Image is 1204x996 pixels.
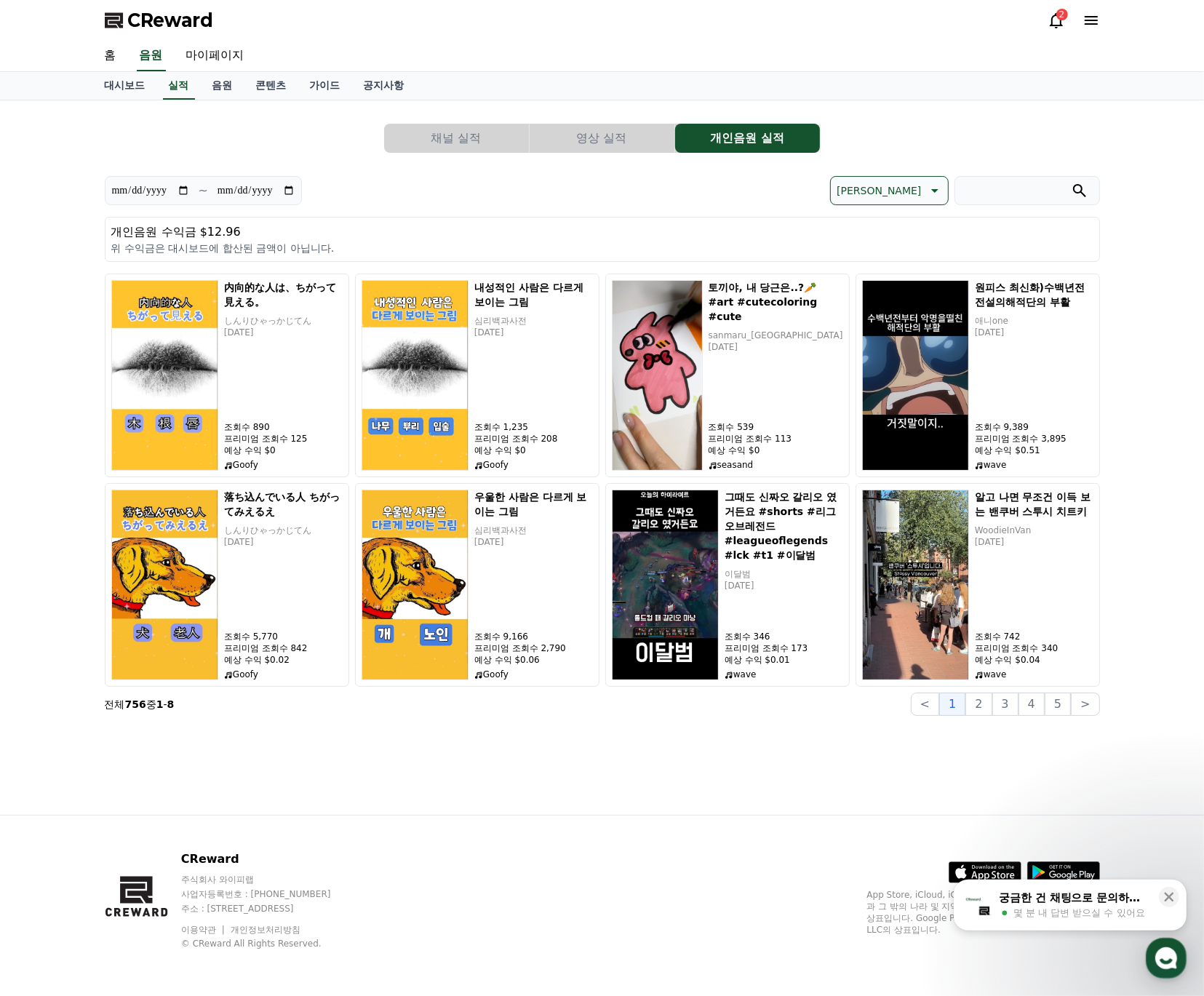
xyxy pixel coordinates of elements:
[224,315,343,327] p: しんりひゃっかじてん
[530,124,675,153] a: 영상 실적
[709,433,843,445] p: 프리미엄 조회수 113
[352,72,416,100] a: 공지사항
[181,888,359,900] p: 사업자등록번호 : [PHONE_NUMBER]
[224,642,343,654] p: 프리미엄 조회수 842
[725,490,843,562] h5: 그때도 신짜오 갈리오 였거든요 #shorts #리그오브레전드 #leagueoflegends #lck #t1 #이달범
[93,72,157,100] a: 대시보드
[156,698,164,710] strong: 1
[725,568,843,580] p: 이달범
[181,903,359,915] p: 주소 : [STREET_ADDRESS]
[709,341,843,353] p: [DATE]
[362,490,469,680] img: 우울한 사람은 다르게 보이는 그림
[224,654,343,666] p: 예상 수익 $0.02
[201,72,244,100] a: 음원
[4,461,96,498] a: 홈
[474,525,593,536] p: 심리백과사전
[474,669,593,680] p: Goofy
[224,525,343,536] p: しんりひゃっかじてん
[939,693,965,716] button: 1
[975,490,1093,519] h5: 알고 나면 무조건 이득 보는 밴쿠버 스투시 치트키
[709,459,843,471] p: seasand
[298,72,352,100] a: 가이드
[93,41,128,71] a: 홈
[224,459,343,471] p: Goofy
[133,484,151,495] span: 대화
[355,274,599,477] a: 내성적인 사람은 다르게 보이는 그림 내성적인 사람은 다르게 보이는 그림 심리백과사전 [DATE] 조회수 1,235 프리미엄 조회수 208 예상 수익 $0 Goofy
[111,280,218,471] img: 内向的な人は、ちがって見える。
[1071,693,1099,716] button: >
[111,223,1093,241] p: 개인음원 수익금 $12.96
[862,490,969,680] img: 알고 나면 무조건 이득 보는 밴쿠버 스투시 치트키
[224,669,343,680] p: Goofy
[224,280,343,309] h5: 内向的な人は、ちがって見える。
[474,490,593,519] h5: 우울한 사람은 다르게 보이는 그림
[474,280,593,309] h5: 내성적인 사람은 다르게 보이는 그림
[181,874,359,885] p: 주식회사 와이피랩
[530,124,674,153] button: 영상 실적
[474,327,593,338] p: [DATE]
[709,330,843,341] p: sanmaru_[GEOGRAPHIC_DATA]
[167,698,175,710] strong: 8
[975,536,1093,548] p: [DATE]
[224,421,343,433] p: 조회수 890
[105,483,349,687] a: 落ち込んでいる人 ちがってみえるえ 落ち込んでいる人 ちがってみえるえ しんりひゃっかじてん [DATE] 조회수 5,770 프리미엄 조회수 842 예상 수익 $0.02 Goofy
[675,124,821,153] a: 개인음원 실적
[612,490,719,680] img: 그때도 신짜오 갈리오 였거든요 #shorts #리그오브레전드 #leagueoflegends #lck #t1 #이달범
[1056,9,1068,20] div: 2
[725,654,843,666] p: 예상 수익 $0.01
[474,631,593,642] p: 조회수 9,166
[181,850,359,868] p: CReward
[105,697,175,712] p: 전체 중 -
[605,483,850,687] a: 그때도 신짜오 갈리오 였거든요 #shorts #리그오브레전드 #leagueoflegends #lck #t1 #이달범 그때도 신짜오 갈리오 였거든요 #shorts #리그오브레전...
[225,483,242,495] span: 설정
[1045,693,1071,716] button: 5
[474,654,593,666] p: 예상 수익 $0.06
[975,315,1093,327] p: 애니one
[725,642,843,654] p: 프리미엄 조회수 173
[224,490,343,519] h5: 落ち込んでいる人 ちがってみえるえ
[965,693,992,716] button: 2
[975,421,1093,433] p: 조회수 9,389
[181,925,227,935] a: 이용약관
[709,445,843,456] p: 예상 수익 $0
[125,698,146,710] strong: 756
[605,274,850,477] a: 토끼야, 내 당근은..?🥕 #art #cutecoloring #cute 토끼야, 내 당근은..?🥕 #art #cutecoloring #cute sanmaru_[GEOGRAPH...
[975,631,1093,642] p: 조회수 742
[725,669,843,680] p: wave
[992,693,1018,716] button: 3
[975,327,1093,338] p: [DATE]
[474,421,593,433] p: 조회수 1,235
[175,41,256,71] a: 마이페이지
[1048,12,1065,29] a: 2
[975,433,1093,445] p: 프리미엄 조회수 3,895
[105,274,349,477] a: 内向的な人は、ちがって見える。 内向的な人は、ちがって見える。 しんりひゃっかじてん [DATE] 조회수 890 프리미엄 조회수 125 예상 수익 $0 Goofy
[975,525,1093,536] p: WoodieInVan
[709,280,843,324] h5: 토끼야, 내 당근은..?🥕 #art #cutecoloring #cute
[46,483,55,495] span: 홈
[837,180,921,201] p: [PERSON_NAME]
[911,693,939,716] button: <
[224,327,343,338] p: [DATE]
[111,490,218,680] img: 落ち込んでいる人 ちがってみえるえ
[675,124,820,153] button: 개인음원 실적
[975,445,1093,456] p: 예상 수익 $0.51
[163,72,195,100] a: 실적
[830,176,948,205] button: [PERSON_NAME]
[199,182,208,199] p: ~
[975,642,1093,654] p: 프리미엄 조회수 340
[224,433,343,445] p: 프리미엄 조회수 125
[474,642,593,654] p: 프리미엄 조회수 2,790
[128,9,214,32] span: CReward
[1018,693,1045,716] button: 4
[612,280,703,471] img: 토끼야, 내 당근은..?🥕 #art #cutecoloring #cute
[231,925,300,935] a: 개인정보처리방침
[474,433,593,445] p: 프리미엄 조회수 208
[975,459,1093,471] p: wave
[474,459,593,471] p: Goofy
[224,631,343,642] p: 조회수 5,770
[384,124,529,153] button: 채널 실적
[725,631,843,642] p: 조회수 346
[725,580,843,591] p: [DATE]
[181,938,359,949] p: © CReward All Rights Reserved.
